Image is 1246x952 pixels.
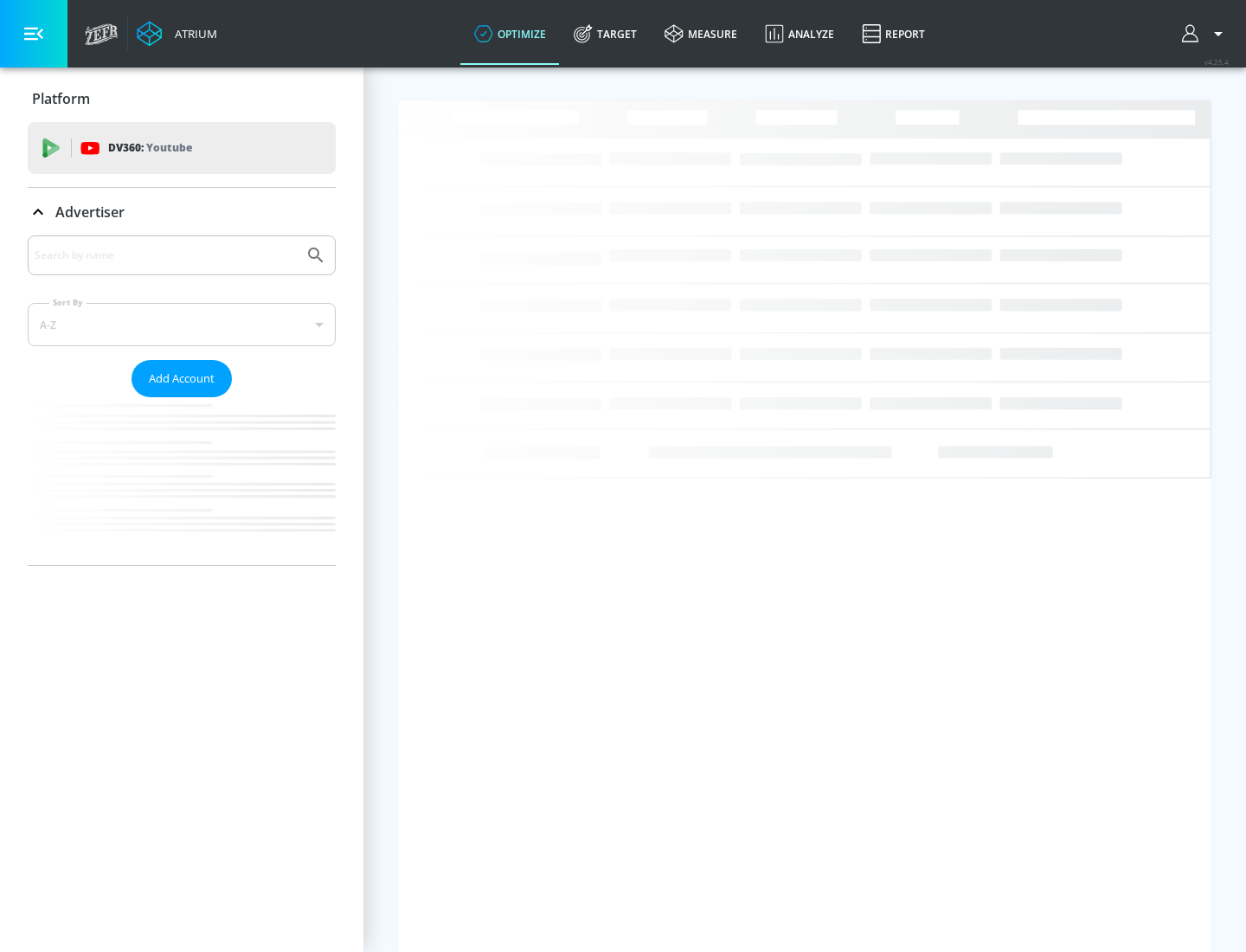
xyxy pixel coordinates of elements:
div: Platform [28,74,336,123]
p: Advertiser [55,203,125,222]
a: Report [848,3,939,65]
div: Advertiser [28,235,336,565]
p: Youtube [146,138,192,157]
div: Advertiser [28,188,336,236]
p: DV360: [108,138,192,158]
div: DV360: Youtube [28,122,336,174]
div: A-Z [28,303,336,346]
a: measure [651,3,751,65]
a: Target [560,3,651,65]
input: Search by name [35,244,297,267]
label: Sort By [49,297,87,308]
p: Platform [32,89,90,108]
span: v 4.25.4 [1204,57,1229,67]
nav: list of Advertiser [28,397,336,565]
a: optimize [460,3,560,65]
button: Add Account [132,360,232,397]
div: Atrium [168,26,217,42]
a: Analyze [751,3,848,65]
a: Atrium [137,21,217,47]
span: Add Account [149,369,215,389]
